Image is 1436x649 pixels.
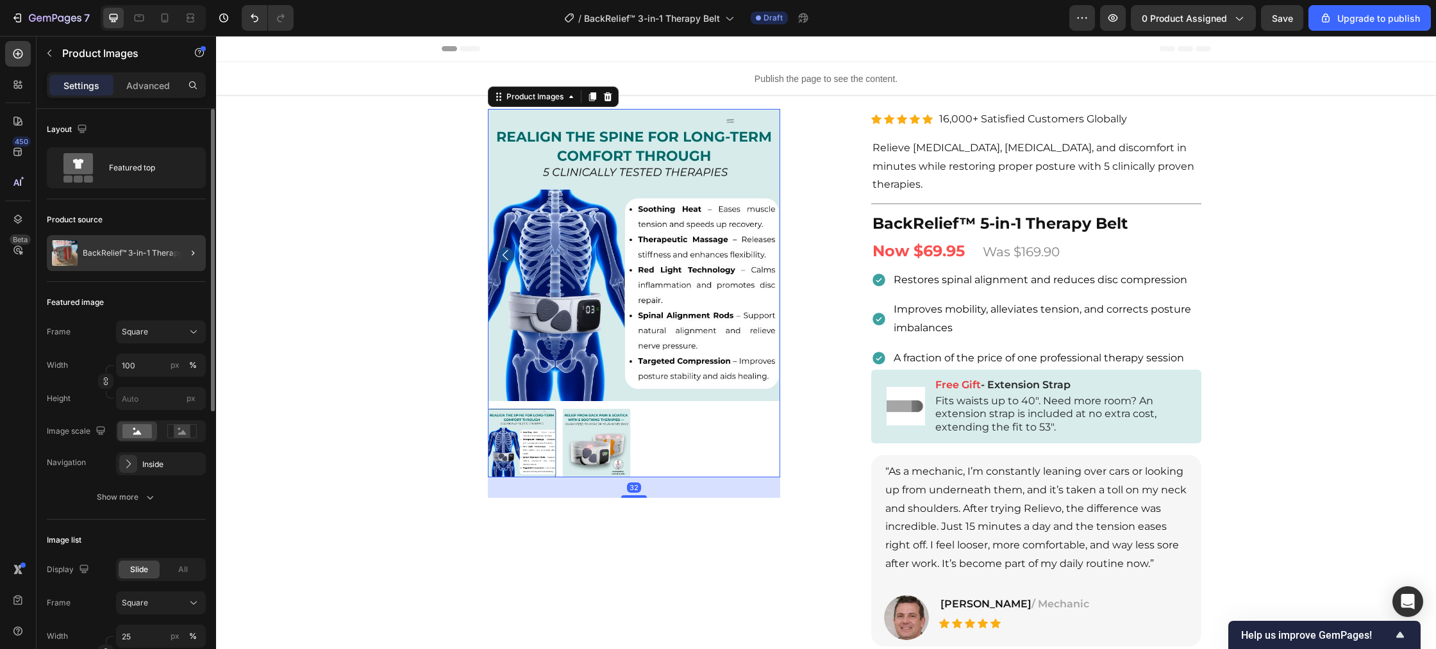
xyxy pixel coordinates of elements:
[5,5,96,31] button: 7
[288,55,350,67] div: Product Images
[767,208,844,224] span: Was $169.90
[126,79,170,92] p: Advanced
[1241,629,1392,641] span: Help us improve GemPages!
[47,630,68,642] label: Width
[668,559,713,604] img: Alt Image
[47,393,71,404] label: Height
[185,628,201,644] button: px
[171,630,180,642] div: px
[47,121,90,138] div: Layout
[1261,5,1303,31] button: Save
[719,343,969,356] p: - Extension Strap
[282,211,297,227] button: Carousel Back Arrow
[47,214,103,226] div: Product source
[411,447,425,457] div: 32
[1272,13,1293,24] span: Save
[187,393,196,403] span: px
[122,326,148,338] span: Square
[1142,12,1227,25] span: 0 product assigned
[723,74,911,93] p: 16,000+ Satisfied Customers Globally
[47,297,104,308] div: Featured image
[189,630,197,642] div: %
[10,234,31,245] div: Beta
[724,562,815,574] span: [PERSON_NAME]
[47,597,71,609] label: Frame
[678,316,968,328] span: A fraction of the price of one professional therapy session
[578,12,581,25] span: /
[815,562,873,574] span: / Mechanic
[47,359,68,371] label: Width
[656,103,984,158] p: Relieve [MEDICAL_DATA], [MEDICAL_DATA], and discomfort in minutes while restoring proper posture ...
[764,12,783,24] span: Draft
[122,597,148,609] span: Square
[678,238,971,250] span: Restores spinal alignment and reduces disc compression
[242,5,294,31] div: Undo/Redo
[671,351,709,390] img: gempages_583207524866458225-ca530ac6-51a1-4b22-8e99-24404f5b20f8.webp
[109,153,187,183] div: Featured top
[52,240,78,266] img: product feature img
[678,267,975,298] span: Improves mobility, alleviates tension, and corrects posture imbalances
[62,45,171,61] p: Product Images
[167,357,183,373] button: %
[116,387,206,410] input: px
[167,628,183,644] button: %
[12,136,31,147] div: 450
[185,357,201,373] button: px
[97,491,156,504] div: Show more
[47,486,206,509] button: Show more
[116,320,206,343] button: Square
[1308,5,1431,31] button: Upgrade to publish
[178,564,188,575] span: All
[189,359,197,371] div: %
[116,625,206,648] input: px%
[47,423,108,440] div: Image scale
[116,591,206,614] button: Square
[1131,5,1256,31] button: 0 product assigned
[47,326,71,338] label: Frame
[1392,586,1423,617] div: Open Intercom Messenger
[1241,627,1408,643] button: Show survey - Help us improve GemPages!
[719,359,969,398] p: Fits waists up to 40". Need more room? An extension strap is included at no extra cost, extending...
[656,206,749,224] strong: Now $69.95
[142,459,203,470] div: Inside
[1319,12,1420,25] div: Upgrade to publish
[63,79,99,92] p: Settings
[669,427,971,538] p: “As a mechanic, I’m constantly leaning over cars or looking up from underneath them, and it’s tak...
[47,561,92,579] div: Display
[84,10,90,26] p: 7
[216,36,1436,649] iframe: Design area
[584,12,720,25] span: BackRelief™ 3-in-1 Therapy Belt
[719,343,765,355] span: Free Gift
[655,176,985,199] h2: BackRelief™ 5-in-1 Therapy Belt
[130,564,148,575] span: Slide
[47,457,86,468] div: Navigation
[83,249,199,258] p: BackRelief™ 3-in-1 Therapy Belt
[171,359,180,371] div: px
[116,354,206,377] input: px%
[47,534,81,546] div: Image list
